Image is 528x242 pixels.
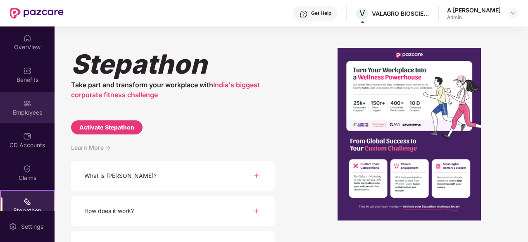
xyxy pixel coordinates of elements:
[84,206,134,216] div: How does it work?
[23,67,31,75] img: svg+xml;base64,PHN2ZyBpZD0iQmVuZWZpdHMiIHhtbG5zPSJodHRwOi8vd3d3LnczLm9yZy8yMDAwL3N2ZyIgd2lkdGg9Ij...
[9,223,17,231] img: svg+xml;base64,PHN2ZyBpZD0iU2V0dGluZy0yMHgyMCIgeG1sbnM9Imh0dHA6Ly93d3cudzMub3JnLzIwMDAvc3ZnIiB3aW...
[10,8,64,19] img: New Pazcare Logo
[252,206,262,216] img: svg+xml;base64,PHN2ZyBpZD0iUGx1cy0zMngzMiIgeG1sbnM9Imh0dHA6Ly93d3cudzMub3JnLzIwMDAvc3ZnIiB3aWR0aD...
[84,171,157,180] div: What is [PERSON_NAME]?
[71,48,275,80] div: Stepathon
[311,10,331,17] div: Get Help
[447,6,501,14] div: A [PERSON_NAME]
[23,132,31,140] img: svg+xml;base64,PHN2ZyBpZD0iQ0RfQWNjb3VudHMiIGRhdGEtbmFtZT0iQ0QgQWNjb3VudHMiIHhtbG5zPSJodHRwOi8vd3...
[71,143,275,161] div: Learn More ->
[23,34,31,42] img: svg+xml;base64,PHN2ZyBpZD0iSG9tZSIgeG1sbnM9Imh0dHA6Ly93d3cudzMub3JnLzIwMDAvc3ZnIiB3aWR0aD0iMjAiIG...
[1,206,54,215] div: Stepathon
[23,165,31,173] img: svg+xml;base64,PHN2ZyBpZD0iQ2xhaW0iIHhtbG5zPSJodHRwOi8vd3d3LnczLm9yZy8yMDAwL3N2ZyIgd2lkdGg9IjIwIi...
[359,8,365,18] span: V
[372,10,430,17] div: VALAGRO BIOSCIENCES
[19,223,46,231] div: Settings
[79,123,134,132] div: Activate Stepathon
[510,10,516,17] img: svg+xml;base64,PHN2ZyBpZD0iRHJvcGRvd24tMzJ4MzIiIHhtbG5zPSJodHRwOi8vd3d3LnczLm9yZy8yMDAwL3N2ZyIgd2...
[23,99,31,108] img: svg+xml;base64,PHN2ZyBpZD0iRW1wbG95ZWVzIiB4bWxucz0iaHR0cDovL3d3dy53My5vcmcvMjAwMC9zdmciIHdpZHRoPS...
[447,14,501,21] div: Admin
[300,10,308,18] img: svg+xml;base64,PHN2ZyBpZD0iSGVscC0zMngzMiIgeG1sbnM9Imh0dHA6Ly93d3cudzMub3JnLzIwMDAvc3ZnIiB3aWR0aD...
[71,80,275,100] div: Take part and transform your workplace with
[23,197,31,206] img: svg+xml;base64,PHN2ZyB4bWxucz0iaHR0cDovL3d3dy53My5vcmcvMjAwMC9zdmciIHdpZHRoPSIyMSIgaGVpZ2h0PSIyMC...
[252,171,262,181] img: svg+xml;base64,PHN2ZyBpZD0iUGx1cy0zMngzMiIgeG1sbnM9Imh0dHA6Ly93d3cudzMub3JnLzIwMDAvc3ZnIiB3aWR0aD...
